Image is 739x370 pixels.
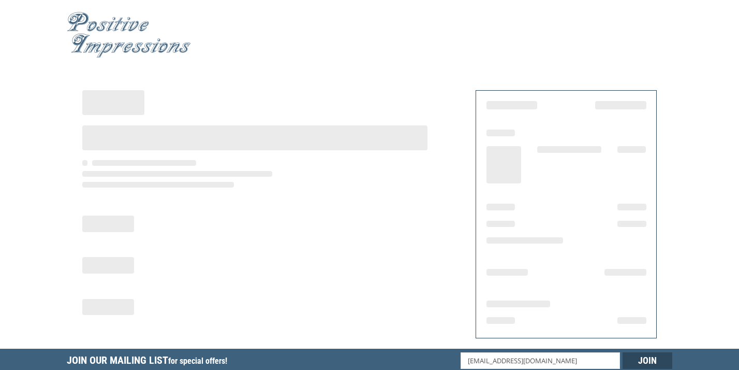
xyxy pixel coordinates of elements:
[168,356,227,366] span: for special offers!
[67,12,191,58] img: Positive Impressions
[461,352,620,369] input: Email
[623,352,672,369] input: Join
